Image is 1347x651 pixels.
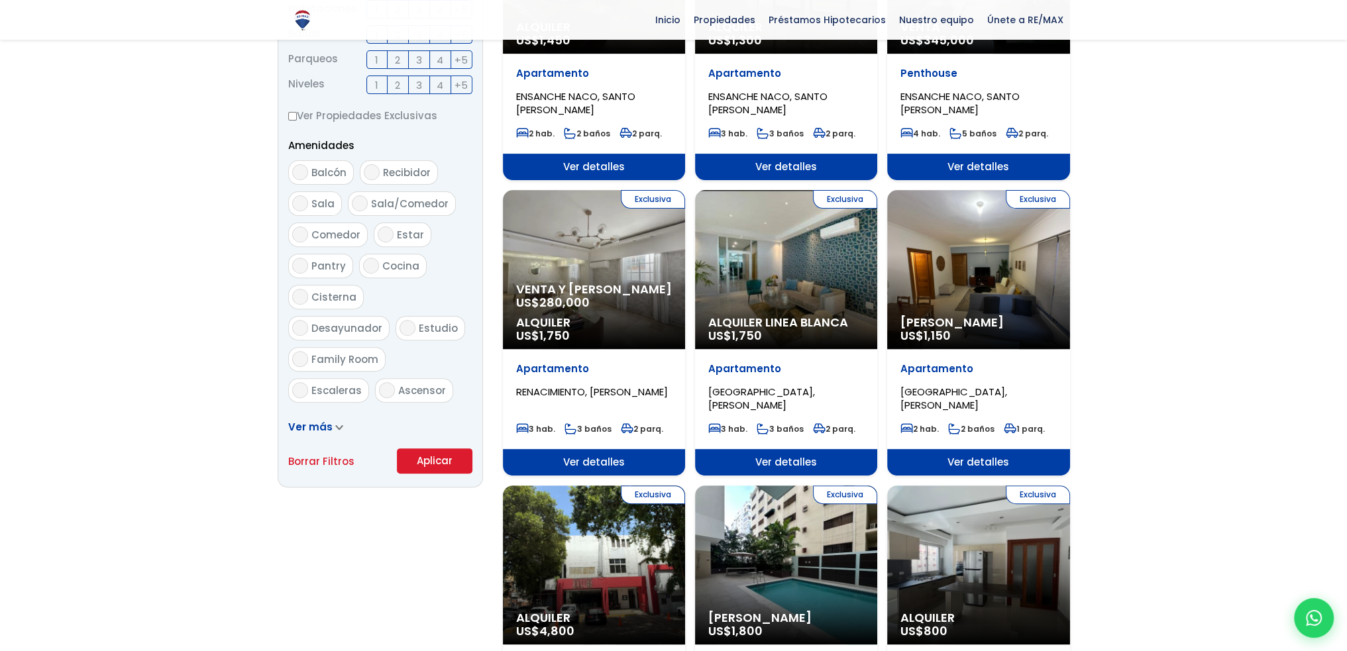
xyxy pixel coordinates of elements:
[400,320,415,336] input: Estudio
[757,423,804,434] span: 3 baños
[757,128,804,139] span: 3 baños
[620,128,662,139] span: 2 parq.
[516,327,570,344] span: US$
[731,327,762,344] span: 1,750
[539,327,570,344] span: 1,750
[516,32,570,48] span: US$
[708,316,864,329] span: Alquiler Linea Blanca
[695,449,877,476] span: Ver detalles
[708,423,747,434] span: 3 hab.
[364,164,380,180] input: Recibidor
[649,10,687,30] span: Inicio
[398,383,446,397] span: Ascensor
[924,623,947,639] span: 800
[288,420,343,434] a: Ver más
[379,382,395,398] input: Ascensor
[708,327,762,344] span: US$
[900,67,1056,80] p: Penthouse
[292,382,308,398] input: Escaleras
[1006,485,1070,504] span: Exclusiva
[516,423,555,434] span: 3 hab.
[375,77,378,93] span: 1
[416,77,422,93] span: 3
[708,623,763,639] span: US$
[1006,190,1070,209] span: Exclusiva
[288,137,472,154] p: Amenidades
[516,67,672,80] p: Apartamento
[455,77,468,93] span: +5
[292,195,308,211] input: Sala
[887,190,1069,476] a: Exclusiva [PERSON_NAME] US$1,150 Apartamento [GEOGRAPHIC_DATA], [PERSON_NAME] 2 hab. 2 baños 1 pa...
[708,611,864,625] span: [PERSON_NAME]
[900,128,940,139] span: 4 hab.
[900,623,947,639] span: US$
[887,449,1069,476] span: Ver detalles
[708,362,864,376] p: Apartamento
[516,283,672,296] span: Venta y [PERSON_NAME]
[311,259,346,273] span: Pantry
[900,385,1007,412] span: [GEOGRAPHIC_DATA], [PERSON_NAME]
[378,226,394,242] input: Estar
[288,420,333,434] span: Ver más
[516,385,668,399] span: RENACIMIENTO, [PERSON_NAME]
[924,327,951,344] span: 1,150
[363,258,379,274] input: Cocina
[516,316,672,329] span: Alquiler
[395,77,400,93] span: 2
[813,485,877,504] span: Exclusiva
[291,9,314,32] img: Logo de REMAX
[375,52,378,68] span: 1
[981,10,1070,30] span: Únete a RE/MAX
[311,166,347,179] span: Balcón
[813,128,855,139] span: 2 parq.
[900,611,1056,625] span: Alquiler
[887,154,1069,180] span: Ver detalles
[311,352,378,366] span: Family Room
[948,423,995,434] span: 2 baños
[292,320,308,336] input: Desayunador
[539,294,590,311] span: 280,000
[695,154,877,180] span: Ver detalles
[288,75,325,94] span: Niveles
[288,453,354,470] a: Borrar Filtros
[762,10,892,30] span: Préstamos Hipotecarios
[503,190,685,476] a: Exclusiva Venta y [PERSON_NAME] US$280,000 Alquiler US$1,750 Apartamento RENACIMIENTO, [PERSON_NA...
[708,89,828,117] span: ENSANCHE NACO, SANTO [PERSON_NAME]
[503,154,685,180] span: Ver detalles
[382,259,419,273] span: Cocina
[924,32,974,48] span: 345,000
[708,385,815,412] span: [GEOGRAPHIC_DATA], [PERSON_NAME]
[708,67,864,80] p: Apartamento
[383,166,431,179] span: Recibidor
[1004,423,1045,434] span: 1 parq.
[516,611,672,625] span: Alquiler
[539,623,574,639] span: 4,800
[900,327,951,344] span: US$
[516,294,590,311] span: US$
[708,32,762,48] span: US$
[708,128,747,139] span: 3 hab.
[311,290,356,304] span: Cisterna
[292,351,308,367] input: Family Room
[288,112,297,121] input: Ver Propiedades Exclusivas
[311,321,382,335] span: Desayunador
[311,197,335,211] span: Sala
[687,10,762,30] span: Propiedades
[292,164,308,180] input: Balcón
[900,32,974,48] span: US$
[621,485,685,504] span: Exclusiva
[288,50,338,69] span: Parqueos
[900,423,939,434] span: 2 hab.
[503,449,685,476] span: Ver detalles
[311,383,362,397] span: Escaleras
[539,32,570,48] span: 1,450
[949,128,997,139] span: 5 baños
[892,10,981,30] span: Nuestro equipo
[731,623,763,639] span: 1,800
[565,423,612,434] span: 3 baños
[292,289,308,305] input: Cisterna
[516,623,574,639] span: US$
[371,197,449,211] span: Sala/Comedor
[695,190,877,476] a: Exclusiva Alquiler Linea Blanca US$1,750 Apartamento [GEOGRAPHIC_DATA], [PERSON_NAME] 3 hab. 3 ba...
[437,52,443,68] span: 4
